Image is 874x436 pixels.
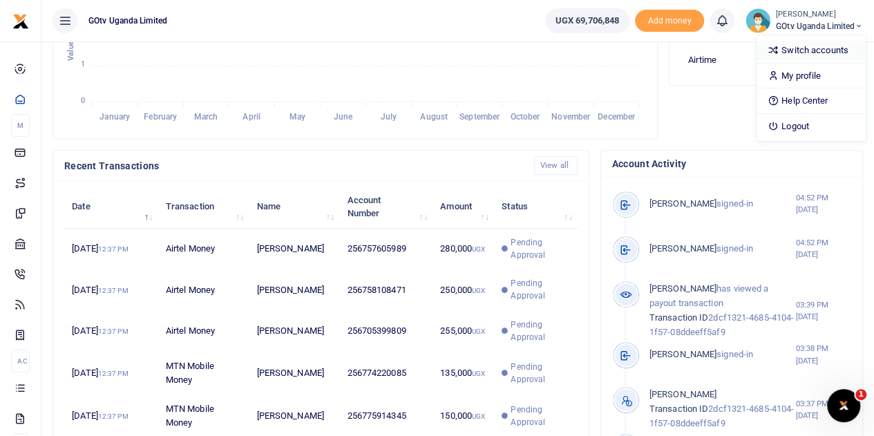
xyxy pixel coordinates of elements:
th: Account Number: activate to sort column ascending [339,185,433,228]
span: Pending Approval [511,404,569,428]
td: MTN Mobile Money [158,352,249,395]
li: M [11,114,30,137]
small: UGX [472,287,485,294]
small: 12:37 PM [98,245,129,253]
td: 256705399809 [339,310,433,351]
tspan: May [289,112,305,122]
li: Toup your wallet [635,10,704,32]
p: signed-in [649,348,796,362]
a: My profile [757,66,866,86]
small: 12:37 PM [98,370,129,377]
tspan: February [144,112,177,122]
li: Ac [11,350,30,372]
span: Pending Approval [511,319,569,343]
td: Airtime [681,45,757,74]
img: profile-user [745,8,770,33]
td: [DATE] [64,229,158,269]
tspan: December [598,112,636,122]
td: 255,000 [433,310,494,351]
small: 03:37 PM [DATE] [795,398,851,421]
a: Add money [635,15,704,25]
small: 03:39 PM [DATE] [795,299,851,323]
small: UGX [472,370,485,377]
tspan: July [380,112,396,122]
span: Add money [635,10,704,32]
td: [PERSON_NAME] [249,310,339,351]
tspan: October [511,112,541,122]
tspan: November [551,112,591,122]
h4: Recent Transactions [64,158,523,173]
td: Airtel Money [158,310,249,351]
tspan: March [194,112,218,122]
th: Date: activate to sort column descending [64,185,158,228]
span: [PERSON_NAME] [649,389,716,399]
span: [PERSON_NAME] [649,198,716,209]
span: Transaction ID [649,404,708,414]
span: Pending Approval [511,361,569,386]
img: logo-small [12,13,29,30]
a: View all [534,156,578,175]
span: Transaction ID [649,312,708,323]
td: [DATE] [64,310,158,351]
th: Amount: activate to sort column ascending [433,185,494,228]
span: Pending Approval [511,277,569,302]
tspan: 0 [81,96,85,105]
td: Airtel Money [158,269,249,310]
p: 2dcf1321-4685-4104-1f57-08ddeeff5af9 [649,388,796,430]
span: [PERSON_NAME] [649,349,716,359]
span: [PERSON_NAME] [649,283,716,294]
span: [PERSON_NAME] [649,243,716,254]
tspan: June [333,112,352,122]
th: Name: activate to sort column ascending [249,185,339,228]
tspan: August [420,112,448,122]
h4: Account Activity [612,156,851,171]
th: Status: activate to sort column ascending [494,185,578,228]
a: Switch accounts [757,41,866,60]
span: Pending Approval [511,236,569,261]
tspan: January [99,112,130,122]
small: 12:37 PM [98,287,129,294]
a: UGX 69,706,848 [545,8,629,33]
tspan: 1 [81,60,85,69]
td: 135,000 [433,352,494,395]
td: [PERSON_NAME] [249,269,339,310]
td: [DATE] [64,352,158,395]
li: Wallet ballance [540,8,635,33]
span: 1 [855,389,866,400]
span: GOtv Uganda Limited [776,20,863,32]
a: logo-small logo-large logo-large [12,15,29,26]
small: [PERSON_NAME] [776,9,863,21]
td: 280,000 [433,229,494,269]
small: UGX [472,413,485,420]
td: 256758108471 [339,269,433,310]
p: has viewed a payout transaction 2dcf1321-4685-4104-1f57-08ddeeff5af9 [649,282,796,339]
small: 12:37 PM [98,328,129,335]
small: 03:38 PM [DATE] [795,343,851,366]
td: Airtel Money [158,229,249,269]
small: 04:52 PM [DATE] [795,192,851,216]
small: 04:52 PM [DATE] [795,237,851,260]
span: UGX 69,706,848 [555,14,619,28]
small: 12:37 PM [98,413,129,420]
td: [PERSON_NAME] [249,352,339,395]
th: Transaction: activate to sort column ascending [158,185,249,228]
td: 256757605989 [339,229,433,269]
td: [DATE] [64,269,158,310]
td: [PERSON_NAME] [249,229,339,269]
p: signed-in [649,197,796,211]
iframe: Intercom live chat [827,389,860,422]
small: UGX [472,245,485,253]
a: Logout [757,117,866,136]
span: GOtv Uganda Limited [83,15,173,27]
td: 256774220085 [339,352,433,395]
small: UGX [472,328,485,335]
tspan: September [459,112,500,122]
a: Help Center [757,91,866,111]
td: 250,000 [433,269,494,310]
tspan: April [243,112,260,122]
a: profile-user [PERSON_NAME] GOtv Uganda Limited [745,8,863,33]
p: signed-in [649,242,796,256]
